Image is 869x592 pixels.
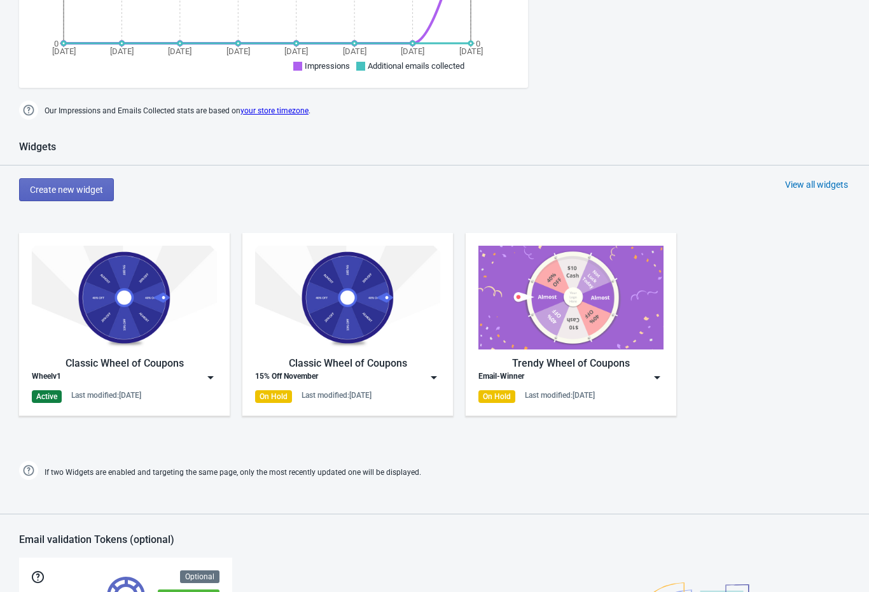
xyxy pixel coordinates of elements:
[459,46,483,56] tspan: [DATE]
[32,390,62,403] div: Active
[19,178,114,201] button: Create new widget
[478,246,664,349] img: trendy_game.png
[54,39,59,48] tspan: 0
[478,356,664,371] div: Trendy Wheel of Coupons
[45,101,310,122] span: Our Impressions and Emails Collected stats are based on .
[651,371,664,384] img: dropdown.png
[476,39,480,48] tspan: 0
[71,390,141,400] div: Last modified: [DATE]
[19,101,38,120] img: help.png
[305,61,350,71] span: Impressions
[110,46,134,56] tspan: [DATE]
[255,371,318,384] div: 15% Off November
[32,246,217,349] img: classic_game.jpg
[168,46,191,56] tspan: [DATE]
[368,61,464,71] span: Additional emails collected
[255,246,440,349] img: classic_game.jpg
[284,46,308,56] tspan: [DATE]
[204,371,217,384] img: dropdown.png
[45,462,421,483] span: If two Widgets are enabled and targeting the same page, only the most recently updated one will b...
[428,371,440,384] img: dropdown.png
[255,356,440,371] div: Classic Wheel of Coupons
[302,390,372,400] div: Last modified: [DATE]
[240,106,309,115] a: your store timezone
[478,390,515,403] div: On Hold
[478,371,524,384] div: Email-Winner
[19,461,38,480] img: help.png
[401,46,424,56] tspan: [DATE]
[180,570,219,583] div: Optional
[226,46,250,56] tspan: [DATE]
[30,185,103,195] span: Create new widget
[785,178,848,191] div: View all widgets
[525,390,595,400] div: Last modified: [DATE]
[343,46,366,56] tspan: [DATE]
[32,356,217,371] div: Classic Wheel of Coupons
[255,390,292,403] div: On Hold
[32,371,61,384] div: Wheelv1
[52,46,76,56] tspan: [DATE]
